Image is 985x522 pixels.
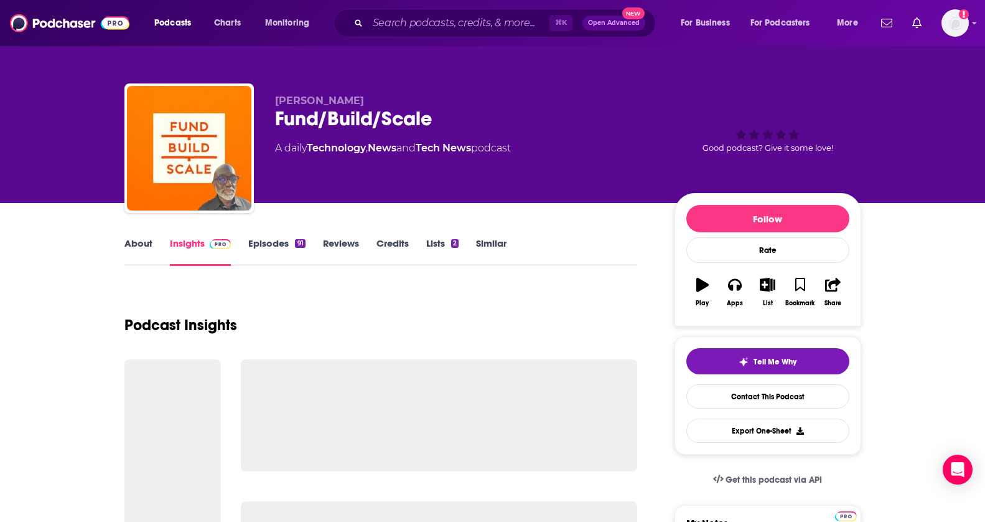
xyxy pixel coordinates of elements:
[727,300,743,307] div: Apps
[146,13,207,33] button: open menu
[686,205,849,232] button: Follow
[307,142,366,154] a: Technology
[476,237,507,266] a: Similar
[366,142,368,154] span: ,
[323,237,359,266] a: Reviews
[703,465,833,495] a: Get this podcast via API
[588,20,640,26] span: Open Advanced
[124,316,237,335] h1: Podcast Insights
[763,300,773,307] div: List
[170,237,231,266] a: InsightsPodchaser Pro
[837,14,858,32] span: More
[451,239,459,248] div: 2
[686,419,849,443] button: Export One-Sheet
[549,15,572,31] span: ⌘ K
[275,95,364,107] span: [PERSON_NAME]
[10,11,129,35] img: Podchaser - Follow, Share and Rate Podcasts
[726,475,822,485] span: Get this podcast via API
[750,14,810,32] span: For Podcasters
[686,384,849,409] a: Contact This Podcast
[703,143,833,153] span: Good podcast? Give it some love!
[672,13,745,33] button: open menu
[816,270,849,315] button: Share
[265,14,309,32] span: Monitoring
[376,237,409,266] a: Credits
[206,13,248,33] a: Charts
[828,13,874,33] button: open menu
[835,510,857,521] a: Pro website
[754,357,796,367] span: Tell Me Why
[214,14,241,32] span: Charts
[907,12,927,34] a: Show notifications dropdown
[941,9,969,37] img: User Profile
[622,7,645,19] span: New
[784,270,816,315] button: Bookmark
[696,300,709,307] div: Play
[127,86,251,211] img: Fund/Build/Scale
[751,270,783,315] button: List
[835,511,857,521] img: Podchaser Pro
[681,14,730,32] span: For Business
[686,237,849,263] div: Rate
[210,239,231,249] img: Podchaser Pro
[426,237,459,266] a: Lists2
[154,14,191,32] span: Podcasts
[943,455,973,485] div: Open Intercom Messenger
[396,142,416,154] span: and
[739,357,749,367] img: tell me why sparkle
[256,13,325,33] button: open menu
[719,270,751,315] button: Apps
[295,239,305,248] div: 91
[785,300,815,307] div: Bookmark
[742,13,828,33] button: open menu
[368,142,396,154] a: News
[124,237,152,266] a: About
[824,300,841,307] div: Share
[275,141,511,156] div: A daily podcast
[876,12,897,34] a: Show notifications dropdown
[368,13,549,33] input: Search podcasts, credits, & more...
[686,270,719,315] button: Play
[416,142,471,154] a: Tech News
[582,16,645,31] button: Open AdvancedNew
[686,348,849,374] button: tell me why sparkleTell Me Why
[959,9,969,19] svg: Add a profile image
[941,9,969,37] button: Show profile menu
[345,9,668,37] div: Search podcasts, credits, & more...
[675,95,861,172] div: Good podcast? Give it some love!
[941,9,969,37] span: Logged in as jacruz
[248,237,305,266] a: Episodes91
